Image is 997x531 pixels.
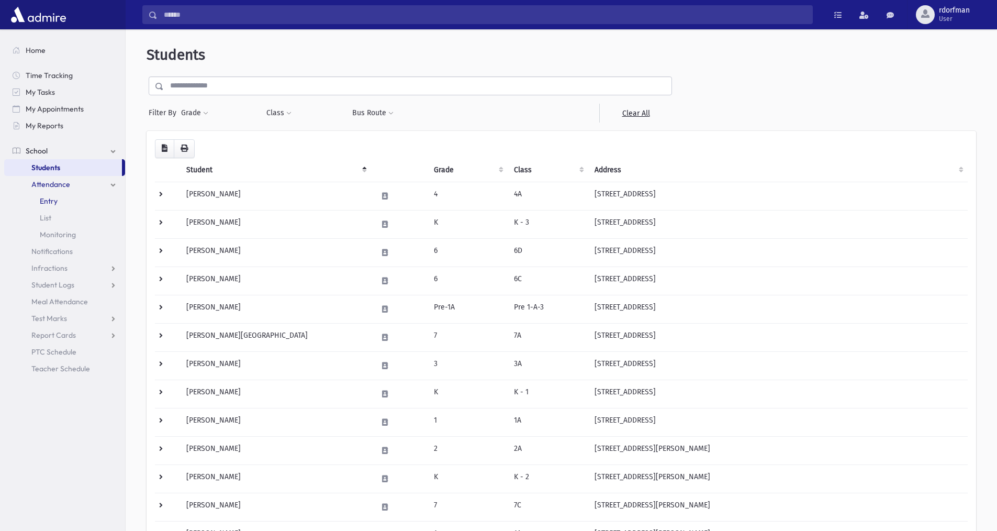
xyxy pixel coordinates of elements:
[4,142,125,159] a: School
[508,238,588,267] td: 6D
[26,87,55,97] span: My Tasks
[4,117,125,134] a: My Reports
[588,493,968,521] td: [STREET_ADDRESS][PERSON_NAME]
[588,408,968,436] td: [STREET_ADDRESS]
[40,196,58,206] span: Entry
[508,158,588,182] th: Class: activate to sort column ascending
[180,351,371,380] td: [PERSON_NAME]
[4,159,122,176] a: Students
[939,15,970,23] span: User
[588,238,968,267] td: [STREET_ADDRESS]
[40,230,76,239] span: Monitoring
[428,323,508,351] td: 7
[31,280,74,290] span: Student Logs
[4,276,125,293] a: Student Logs
[31,180,70,189] span: Attendance
[428,182,508,210] td: 4
[588,295,968,323] td: [STREET_ADDRESS]
[428,436,508,464] td: 2
[4,310,125,327] a: Test Marks
[588,210,968,238] td: [STREET_ADDRESS]
[26,146,48,156] span: School
[588,380,968,408] td: [STREET_ADDRESS]
[508,351,588,380] td: 3A
[4,344,125,360] a: PTC Schedule
[428,464,508,493] td: K
[31,163,60,172] span: Students
[158,5,812,24] input: Search
[180,267,371,295] td: [PERSON_NAME]
[31,263,68,273] span: Infractions
[508,182,588,210] td: 4A
[428,238,508,267] td: 6
[181,104,209,123] button: Grade
[4,243,125,260] a: Notifications
[31,330,76,340] span: Report Cards
[26,46,46,55] span: Home
[180,238,371,267] td: [PERSON_NAME]
[428,408,508,436] td: 1
[428,267,508,295] td: 6
[180,295,371,323] td: [PERSON_NAME]
[428,210,508,238] td: K
[508,295,588,323] td: Pre 1-A-3
[155,139,174,158] button: CSV
[588,464,968,493] td: [STREET_ADDRESS][PERSON_NAME]
[588,351,968,380] td: [STREET_ADDRESS]
[508,380,588,408] td: K - 1
[180,493,371,521] td: [PERSON_NAME]
[588,182,968,210] td: [STREET_ADDRESS]
[26,71,73,80] span: Time Tracking
[4,42,125,59] a: Home
[508,323,588,351] td: 7A
[26,121,63,130] span: My Reports
[4,101,125,117] a: My Appointments
[266,104,292,123] button: Class
[180,436,371,464] td: [PERSON_NAME]
[508,267,588,295] td: 6C
[508,493,588,521] td: 7C
[4,67,125,84] a: Time Tracking
[428,351,508,380] td: 3
[180,323,371,351] td: [PERSON_NAME][GEOGRAPHIC_DATA]
[8,4,69,25] img: AdmirePro
[428,158,508,182] th: Grade: activate to sort column ascending
[508,464,588,493] td: K - 2
[428,493,508,521] td: 7
[4,226,125,243] a: Monitoring
[4,327,125,344] a: Report Cards
[180,464,371,493] td: [PERSON_NAME]
[31,347,76,357] span: PTC Schedule
[4,193,125,209] a: Entry
[939,6,970,15] span: rdorfman
[26,104,84,114] span: My Appointments
[588,436,968,464] td: [STREET_ADDRESS][PERSON_NAME]
[4,176,125,193] a: Attendance
[180,408,371,436] td: [PERSON_NAME]
[508,436,588,464] td: 2A
[599,104,672,123] a: Clear All
[147,46,205,63] span: Students
[588,323,968,351] td: [STREET_ADDRESS]
[31,247,73,256] span: Notifications
[508,408,588,436] td: 1A
[149,107,181,118] span: Filter By
[4,293,125,310] a: Meal Attendance
[180,182,371,210] td: [PERSON_NAME]
[174,139,195,158] button: Print
[352,104,394,123] button: Bus Route
[31,314,67,323] span: Test Marks
[508,210,588,238] td: K - 3
[31,297,88,306] span: Meal Attendance
[4,260,125,276] a: Infractions
[31,364,90,373] span: Teacher Schedule
[40,213,51,223] span: List
[180,158,371,182] th: Student: activate to sort column descending
[588,267,968,295] td: [STREET_ADDRESS]
[428,295,508,323] td: Pre-1A
[428,380,508,408] td: K
[180,210,371,238] td: [PERSON_NAME]
[4,84,125,101] a: My Tasks
[588,158,968,182] th: Address: activate to sort column ascending
[4,360,125,377] a: Teacher Schedule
